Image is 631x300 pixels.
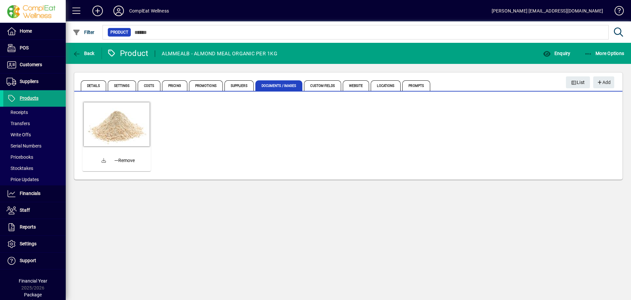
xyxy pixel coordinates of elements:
[3,163,66,174] a: Stocktakes
[3,236,66,252] a: Settings
[66,47,102,59] app-page-header-button: Back
[20,224,36,230] span: Reports
[3,107,66,118] a: Receipts
[7,166,33,171] span: Stocktakes
[343,80,369,91] span: Website
[19,278,47,284] span: Financial Year
[304,80,341,91] span: Custom Fields
[108,80,136,91] span: Settings
[3,40,66,56] a: POS
[20,79,38,84] span: Suppliers
[255,80,303,91] span: Documents / Images
[73,51,95,56] span: Back
[20,207,30,213] span: Staff
[566,76,590,88] button: List
[7,121,30,126] span: Transfers
[20,258,36,263] span: Support
[3,202,66,219] a: Staff
[20,62,42,67] span: Customers
[112,154,137,166] button: Remove
[3,219,66,235] a: Reports
[71,47,96,59] button: Back
[3,185,66,202] a: Financials
[87,5,108,17] button: Add
[7,143,41,149] span: Serial Numbers
[3,129,66,140] a: Write Offs
[3,151,66,163] a: Pricebooks
[571,77,585,88] span: List
[3,118,66,129] a: Transfers
[20,28,32,34] span: Home
[20,45,29,50] span: POS
[189,80,223,91] span: Promotions
[371,80,401,91] span: Locations
[71,26,96,38] button: Filter
[129,6,169,16] div: ComplEat Wellness
[162,80,187,91] span: Pricing
[583,47,626,59] button: More Options
[81,80,106,91] span: Details
[7,132,31,137] span: Write Offs
[7,154,33,160] span: Pricebooks
[7,177,39,182] span: Price Updates
[96,153,112,169] a: Download
[224,80,254,91] span: Suppliers
[110,29,128,36] span: Product
[108,5,129,17] button: Profile
[596,77,611,88] span: Add
[3,73,66,90] a: Suppliers
[492,6,603,16] div: [PERSON_NAME] [EMAIL_ADDRESS][DOMAIN_NAME]
[541,47,572,59] button: Enquiry
[3,57,66,73] a: Customers
[3,174,66,185] a: Price Updates
[3,23,66,40] a: Home
[107,48,149,59] div: Product
[543,51,570,56] span: Enquiry
[402,80,430,91] span: Prompts
[162,48,277,59] div: ALMMEALB - ALMOND MEAL ORGANIC PER 1KG
[610,1,623,23] a: Knowledge Base
[3,140,66,151] a: Serial Numbers
[7,110,28,115] span: Receipts
[24,292,42,297] span: Package
[20,95,38,101] span: Products
[20,191,40,196] span: Financials
[73,30,95,35] span: Filter
[20,241,36,246] span: Settings
[114,157,135,164] span: Remove
[584,51,624,56] span: More Options
[3,253,66,269] a: Support
[138,80,161,91] span: Costs
[593,76,614,88] button: Add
